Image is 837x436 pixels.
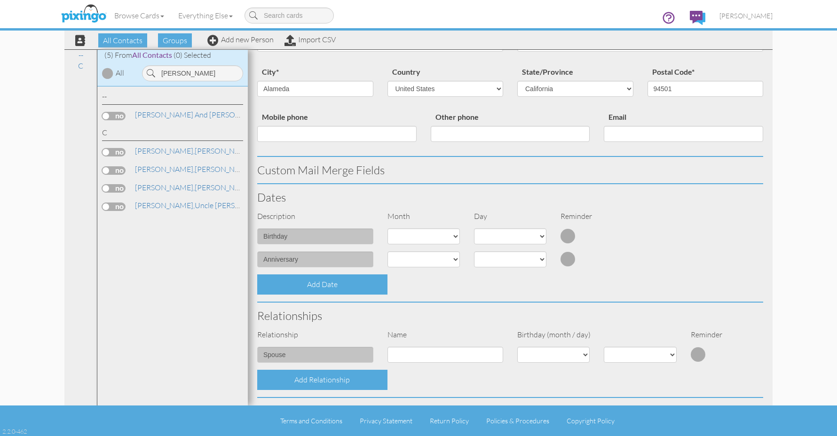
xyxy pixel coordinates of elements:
[135,146,195,156] span: [PERSON_NAME],
[250,329,380,340] div: Relationship
[116,68,124,78] div: All
[107,4,171,27] a: Browse Cards
[719,12,773,20] span: [PERSON_NAME]
[360,417,412,425] a: Privacy Statement
[284,35,336,44] a: Import CSV
[132,50,172,59] span: All Contacts
[387,66,425,78] label: Country
[135,164,195,174] span: [PERSON_NAME],
[430,417,469,425] a: Return Policy
[257,347,373,363] input: (e.g. Friend, Daughter)
[245,8,334,23] input: Search cards
[207,35,274,44] a: Add new Person
[257,111,313,124] label: Mobile phone
[102,91,243,105] div: --
[553,211,640,222] div: Reminder
[135,183,195,192] span: [PERSON_NAME],
[171,4,240,27] a: Everything Else
[684,329,727,340] div: Reminder
[134,200,274,211] a: Uncle [PERSON_NAME]
[280,417,342,425] a: Terms and Conditions
[380,329,511,340] div: Name
[158,33,192,47] span: Groups
[380,211,467,222] div: Month
[135,201,195,210] span: [PERSON_NAME],
[647,66,699,78] label: Postal Code*
[257,164,763,176] h3: Custom Mail Merge Fields
[257,191,763,203] h3: Dates
[604,111,631,124] label: Email
[510,329,684,340] div: Birthday (month / day)
[712,4,780,28] a: [PERSON_NAME]
[98,33,147,47] span: All Contacts
[74,49,88,61] a: --
[59,2,109,26] img: pixingo logo
[257,310,763,322] h3: Relationships
[102,127,243,141] div: C
[174,50,211,60] span: (0) Selected
[257,66,284,78] label: city*
[2,427,27,436] div: 2.2.0-462
[134,109,268,120] a: [PERSON_NAME] and [PERSON_NAME]
[134,145,254,156] a: [PERSON_NAME]
[250,211,380,222] div: Description
[257,274,387,295] div: Add Date
[567,417,615,425] a: Copyright Policy
[431,111,483,124] label: Other phone
[134,163,254,175] a: [PERSON_NAME]
[486,417,549,425] a: Policies & Procedures
[97,50,248,61] div: (5) From
[467,211,553,222] div: Day
[73,60,88,71] a: C
[257,370,387,390] div: Add Relationship
[517,66,578,78] label: State/Province
[690,11,705,25] img: comments.svg
[134,182,254,193] a: [PERSON_NAME]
